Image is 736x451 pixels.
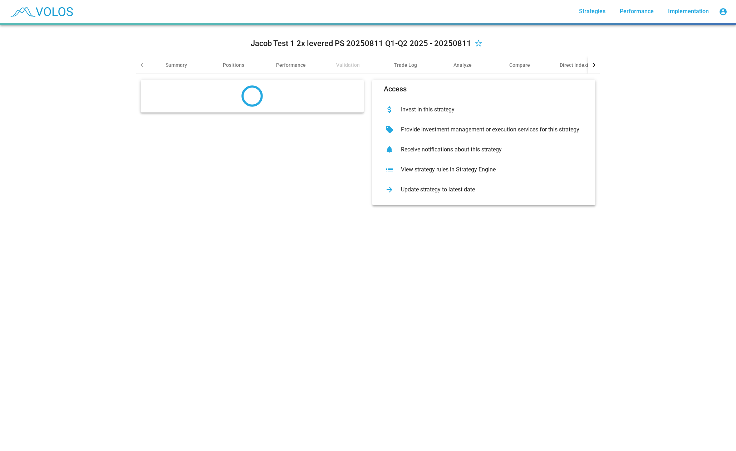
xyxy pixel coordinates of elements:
[384,124,395,135] mat-icon: sell
[579,8,605,15] span: Strategies
[620,8,654,15] span: Performance
[223,61,244,69] div: Positions
[378,100,590,120] button: Invest in this strategy
[384,104,395,115] mat-icon: attach_money
[384,184,395,195] mat-icon: arrow_forward
[395,166,584,173] div: View strategy rules in Strategy Engine
[573,5,611,18] a: Strategies
[251,38,471,49] div: Jacob Test 1 2x levered PS 20250811 Q1-Q2 2025 - 20250811
[560,61,594,69] div: Direct Indexing
[474,40,483,48] mat-icon: star_border
[614,5,659,18] a: Performance
[453,61,472,69] div: Analyze
[394,61,417,69] div: Trade Log
[6,2,77,20] img: blue_transparent.png
[384,164,395,175] mat-icon: list
[378,180,590,200] button: Update strategy to latest date
[395,146,584,153] div: Receive notifications about this strategy
[378,140,590,160] button: Receive notifications about this strategy
[384,144,395,155] mat-icon: notifications
[276,61,306,69] div: Performance
[662,5,715,18] a: Implementation
[668,8,709,15] span: Implementation
[719,7,727,16] mat-icon: account_circle
[336,61,360,69] div: Validation
[166,61,187,69] div: Summary
[378,160,590,180] button: View strategy rules in Strategy Engine
[378,120,590,140] button: Provide investment management or execution services for this strategy
[395,126,584,133] div: Provide investment management or execution services for this strategy
[384,85,407,92] mat-card-title: Access
[509,61,530,69] div: Compare
[395,106,584,113] div: Invest in this strategy
[395,186,584,193] div: Update strategy to latest date
[136,74,600,211] summary: AccessInvest in this strategyProvide investment management or execution services for this strateg...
